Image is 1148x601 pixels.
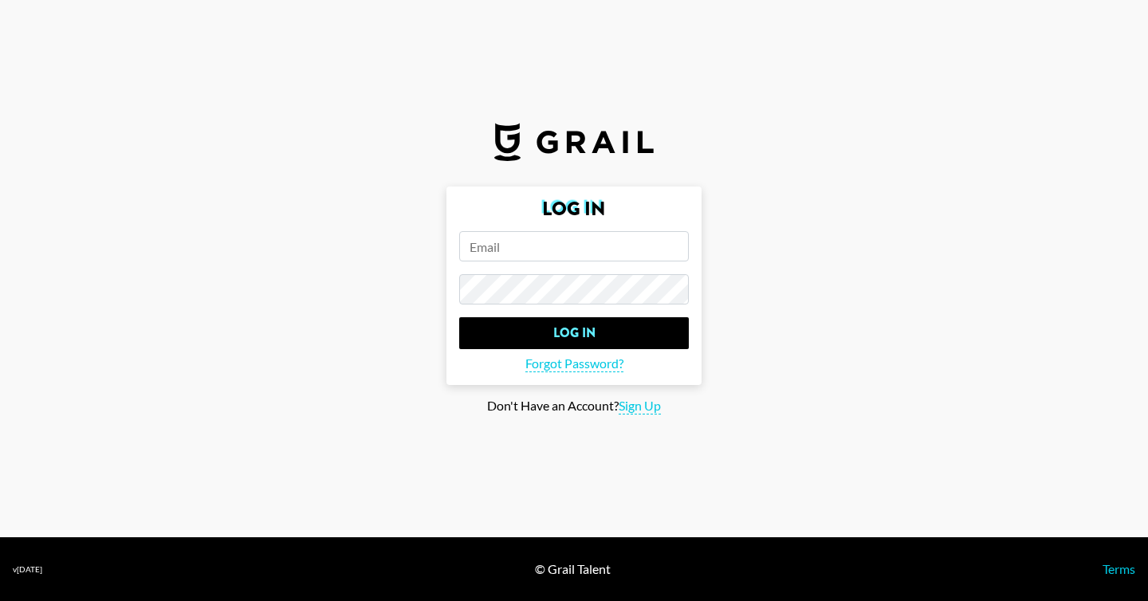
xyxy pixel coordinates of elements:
[494,123,654,161] img: Grail Talent Logo
[13,398,1135,414] div: Don't Have an Account?
[619,398,661,414] span: Sign Up
[535,561,611,577] div: © Grail Talent
[525,355,623,372] span: Forgot Password?
[459,317,689,349] input: Log In
[459,231,689,261] input: Email
[13,564,42,575] div: v [DATE]
[459,199,689,218] h2: Log In
[1103,561,1135,576] a: Terms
